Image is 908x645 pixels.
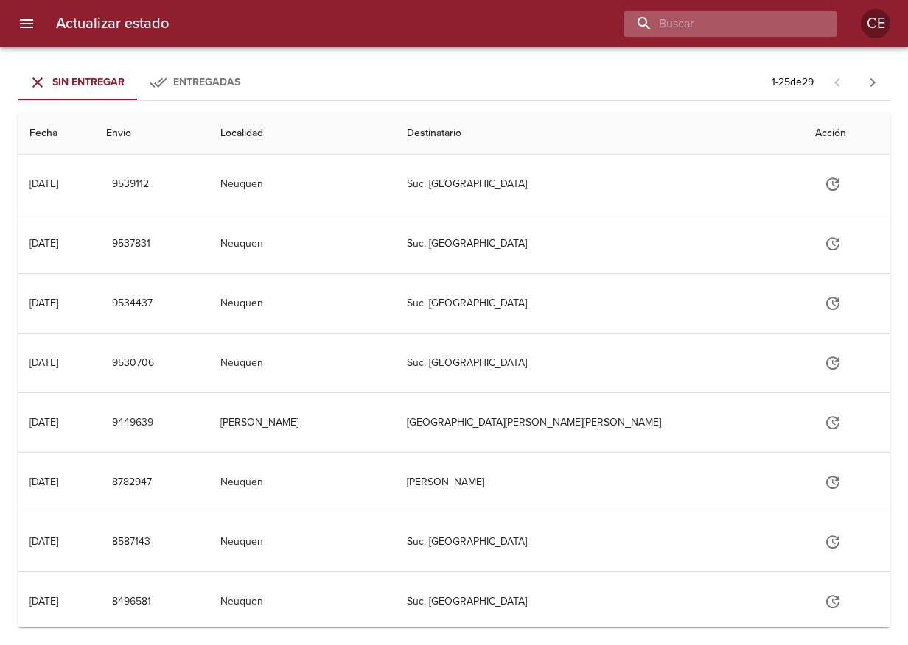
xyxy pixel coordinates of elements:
[112,473,152,492] span: 8782947
[106,529,156,556] button: 8587143
[395,512,804,571] td: Suc. [GEOGRAPHIC_DATA]
[815,236,851,249] span: Actualizar estado y agregar documentación
[29,297,58,309] div: [DATE]
[29,535,58,548] div: [DATE]
[855,65,890,100] span: Pagina siguiente
[395,572,804,631] td: Suc. [GEOGRAPHIC_DATA]
[209,453,395,512] td: Neuquen
[820,74,855,89] span: Pagina anterior
[106,290,158,317] button: 9534437
[29,416,58,429] div: [DATE]
[29,177,58,190] div: [DATE]
[395,334,804,392] td: Suc. [GEOGRAPHIC_DATA]
[395,155,804,214] td: Suc. [GEOGRAPHIC_DATA]
[29,595,58,607] div: [DATE]
[395,214,804,273] td: Suc. [GEOGRAPHIC_DATA]
[815,475,851,487] span: Actualizar estado y agregar documentación
[18,113,94,155] th: Fecha
[861,9,890,38] div: Abrir información de usuario
[112,593,151,611] span: 8496581
[209,572,395,631] td: Neuquen
[106,469,158,496] button: 8782947
[209,155,395,214] td: Neuquen
[29,237,58,250] div: [DATE]
[395,113,804,155] th: Destinatario
[29,356,58,369] div: [DATE]
[9,6,44,41] button: menu
[52,76,125,88] span: Sin Entregar
[772,75,814,90] p: 1 - 25 de 29
[112,235,150,253] span: 9537831
[94,113,208,155] th: Envio
[56,12,169,35] h6: Actualizar estado
[106,588,157,616] button: 8496581
[209,512,395,571] td: Neuquen
[112,295,153,313] span: 9534437
[29,476,58,488] div: [DATE]
[106,350,160,377] button: 9530706
[395,393,804,452] td: [GEOGRAPHIC_DATA][PERSON_NAME][PERSON_NAME]
[624,11,812,37] input: buscar
[815,356,851,368] span: Actualizar estado y agregar documentación
[815,535,851,547] span: Actualizar estado y agregar documentación
[209,113,395,155] th: Localidad
[106,409,159,437] button: 9449639
[815,415,851,428] span: Actualizar estado y agregar documentación
[112,354,154,373] span: 9530706
[815,177,851,189] span: Actualizar estado y agregar documentación
[815,296,851,309] span: Actualizar estado y agregar documentación
[209,274,395,333] td: Neuquen
[815,594,851,607] span: Actualizar estado y agregar documentación
[209,334,395,392] td: Neuquen
[803,113,890,155] th: Acción
[106,171,155,198] button: 9539112
[861,9,890,38] div: CE
[112,414,153,432] span: 9449639
[106,230,156,258] button: 9537831
[395,274,804,333] td: Suc. [GEOGRAPHIC_DATA]
[112,533,150,551] span: 8587143
[112,175,149,194] span: 9539112
[173,76,240,88] span: Entregadas
[18,65,254,100] div: Tabs Envios
[395,453,804,512] td: [PERSON_NAME]
[209,393,395,452] td: [PERSON_NAME]
[209,214,395,273] td: Neuquen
